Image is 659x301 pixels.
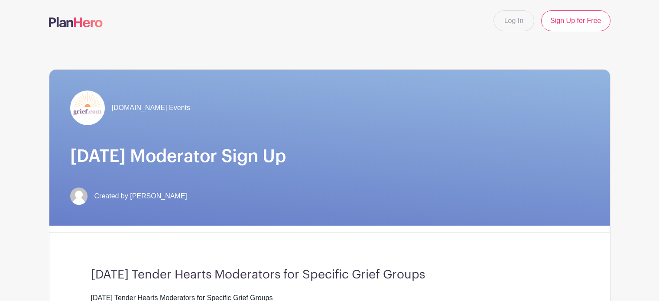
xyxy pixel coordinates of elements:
[541,10,610,31] a: Sign Up for Free
[70,146,589,167] h1: [DATE] Moderator Sign Up
[91,268,568,282] h3: [DATE] Tender Hearts Moderators for Specific Grief Groups
[70,188,88,205] img: default-ce2991bfa6775e67f084385cd625a349d9dcbb7a52a09fb2fda1e96e2d18dcdb.png
[112,103,190,113] span: [DOMAIN_NAME] Events
[70,91,105,125] img: grief-logo-planhero.png
[493,10,534,31] a: Log In
[94,191,187,201] span: Created by [PERSON_NAME]
[49,17,103,27] img: logo-507f7623f17ff9eddc593b1ce0a138ce2505c220e1c5a4e2b4648c50719b7d32.svg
